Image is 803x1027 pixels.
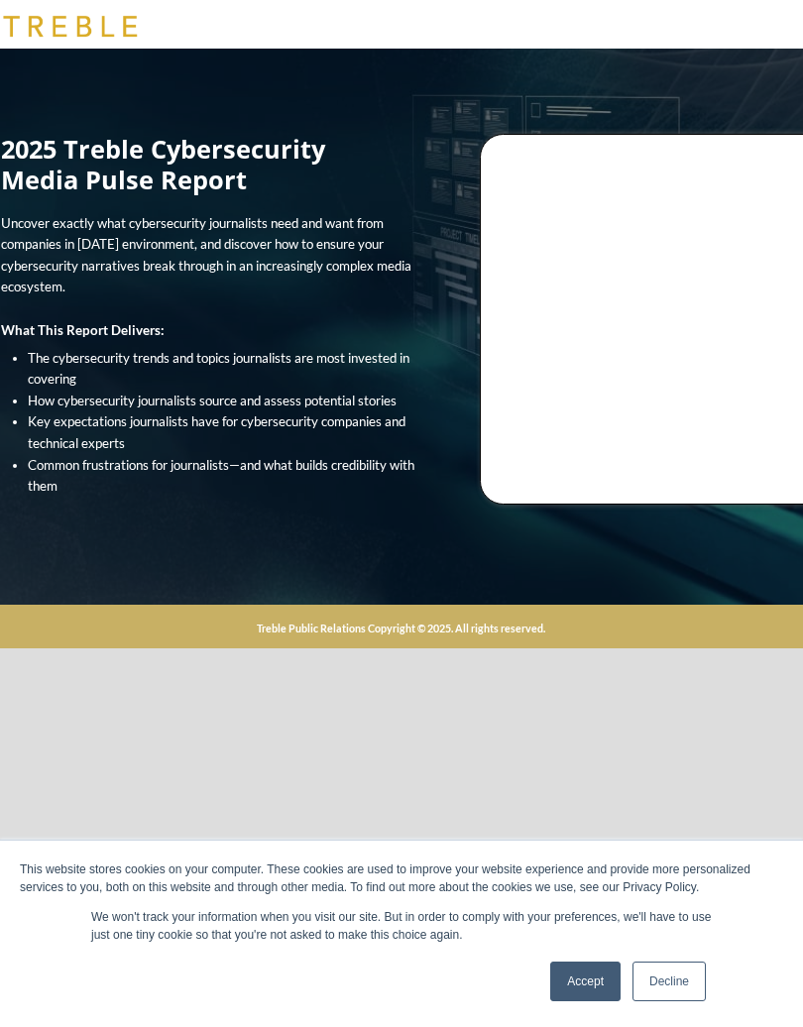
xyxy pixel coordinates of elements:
span: Common frustrations for journalists—and what builds credibility with them [28,457,414,495]
span: Uncover exactly what cybersecurity journalists need and want from companies in [DATE] environment... [1,215,411,295]
span: Key expectations journalists have for cybersecurity companies and technical experts [28,413,405,451]
span: The cybersecurity trends and topics journalists are most invested in covering [28,350,409,388]
strong: What This Report Delivers: [1,322,165,338]
strong: Treble Public Relations Copyright © 2025. All rights reserved. [257,622,545,634]
span: 2025 Treble Cybersecurity Media Pulse Report [1,132,325,196]
div: This website stores cookies on your computer. These cookies are used to improve your website expe... [20,860,783,896]
a: Accept [550,962,621,1001]
a: Decline [632,962,706,1001]
span: How cybersecurity journalists source and assess potential stories [28,393,397,408]
p: We won't track your information when you visit our site. But in order to comply with your prefere... [91,908,712,944]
